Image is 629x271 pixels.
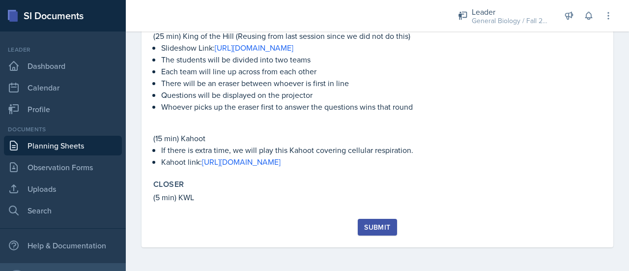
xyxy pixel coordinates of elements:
[472,6,550,18] div: Leader
[472,16,550,26] div: General Biology / Fall 2025
[161,144,601,156] p: If there is extra time, we will play this Kahoot covering cellular respiration.
[4,201,122,220] a: Search
[215,42,293,53] a: [URL][DOMAIN_NAME]
[161,77,601,89] p: There will be an eraser between whoever is first in line
[161,54,601,65] p: The students will be divided into two teams
[4,45,122,54] div: Leader
[153,191,601,203] p: (5 min) KWL
[4,179,122,199] a: Uploads
[161,101,601,113] p: Whoever picks up the eraser first to answer the questions wins that round
[153,132,601,144] p: (15 min) Kahoot
[4,157,122,177] a: Observation Forms
[161,89,601,101] p: Questions will be displayed on the projector
[4,56,122,76] a: Dashboard
[161,42,601,54] p: Slideshow Link:
[153,180,184,189] label: Closer
[4,99,122,119] a: Profile
[161,156,601,168] p: Kahoot link:
[358,219,397,236] button: Submit
[4,136,122,155] a: Planning Sheets
[153,30,601,42] p: (25 min) King of the Hill (Reusing from last session since we did not do this)
[202,156,281,167] a: [URL][DOMAIN_NAME]
[161,65,601,77] p: Each team will line up across from each other
[4,78,122,97] a: Calendar
[364,223,390,231] div: Submit
[4,236,122,255] div: Help & Documentation
[4,125,122,134] div: Documents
